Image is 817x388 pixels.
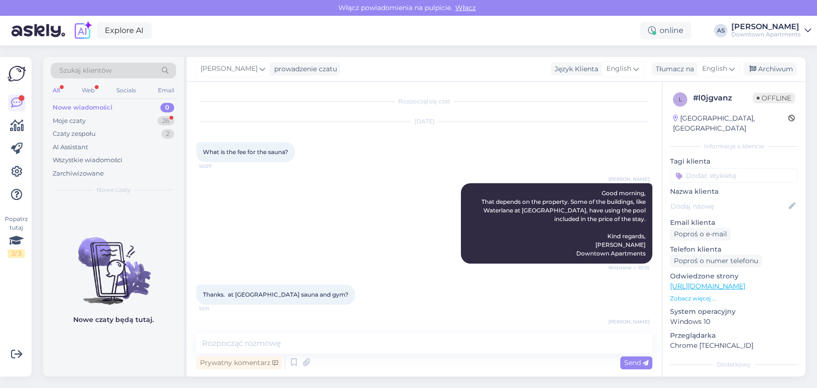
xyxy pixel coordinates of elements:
input: Dodaj nazwę [671,201,787,211]
span: What is the fee for the sauna? [203,148,288,155]
input: Dodać etykietę [670,168,798,183]
p: Telefon klienta [670,244,798,255]
span: Nowe czaty [97,186,131,194]
div: All [51,84,62,97]
div: 26 [157,116,174,126]
div: Downtown Apartments [731,31,801,38]
div: Nowe wiadomości [53,103,112,112]
span: 10:07 [199,163,235,170]
img: No chats [43,220,184,306]
p: Nazwa klienta [670,187,798,197]
p: Tagi klienta [670,156,798,166]
a: Explore AI [97,22,152,39]
div: Web [80,84,97,97]
div: Rozpoczął się czat [196,97,652,106]
span: Widziane ✓ 10:10 [608,264,649,271]
span: English [606,64,631,74]
p: Odwiedzone strony [670,271,798,281]
a: [PERSON_NAME]Downtown Apartments [731,23,811,38]
a: [URL][DOMAIN_NAME] [670,282,745,290]
span: English [702,64,727,74]
span: Szukaj klientów [59,66,112,76]
div: Archiwum [744,63,797,76]
div: # l0jgvanz [693,92,753,104]
div: Czaty zespołu [53,129,96,139]
div: [PERSON_NAME] [731,23,801,31]
span: Thanks. at [GEOGRAPHIC_DATA] sauna and gym? [203,291,348,298]
div: [GEOGRAPHIC_DATA], [GEOGRAPHIC_DATA] [673,113,788,133]
p: System operacyjny [670,307,798,317]
span: l [679,96,682,103]
div: Język Klienta [551,64,598,74]
div: Poproś o numer telefonu [670,255,762,267]
span: [PERSON_NAME] [201,64,257,74]
div: Zarchiwizowane [53,169,104,178]
span: [PERSON_NAME] [608,176,649,183]
div: Tłumacz na [652,64,694,74]
div: 2 [161,129,174,139]
div: Informacje o kliencie [670,142,798,151]
div: Wszystkie wiadomości [53,155,123,165]
img: Askly Logo [8,65,26,83]
div: [DATE] [196,117,652,126]
p: Nowe czaty będą tutaj. [73,315,154,325]
div: Moje czaty [53,116,86,126]
div: Prywatny komentarz [196,356,282,369]
p: Email klienta [670,218,798,228]
div: 2 / 3 [8,249,25,258]
div: Popatrz tutaj [8,215,25,258]
span: [PERSON_NAME] [608,318,649,325]
p: Windows 10 [670,317,798,327]
div: 0 [160,103,174,112]
p: Notatki [670,375,798,385]
span: Offline [753,93,795,103]
img: explore-ai [73,21,93,41]
div: prowadzenie czatu [270,64,337,74]
div: AS [714,24,727,37]
span: 10:11 [199,305,235,312]
span: Send [624,358,649,367]
div: Email [156,84,176,97]
p: Zobacz więcej ... [670,294,798,303]
div: Dodatkowy [670,360,798,369]
div: AI Assistant [53,143,88,152]
p: Chrome [TECHNICAL_ID] [670,341,798,351]
div: Socials [114,84,138,97]
div: online [640,22,691,39]
p: Przeglądarka [670,331,798,341]
span: Włącz [452,3,479,12]
div: Poproś o e-mail [670,228,731,241]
